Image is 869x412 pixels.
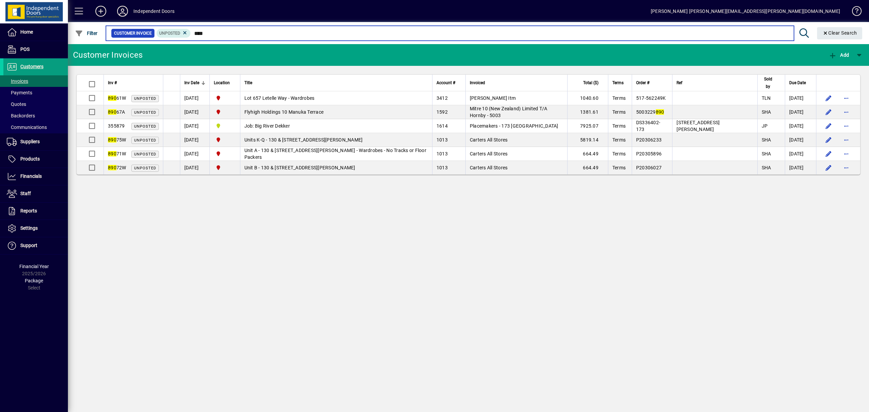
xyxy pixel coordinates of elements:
span: Backorders [7,113,35,118]
span: Communications [7,125,47,130]
span: TLN [762,95,771,101]
span: 5003229 [636,109,664,115]
button: Edit [823,93,834,104]
td: [DATE] [180,119,209,133]
div: Inv # [108,79,159,87]
span: Due Date [789,79,806,87]
span: Christchurch [214,108,236,116]
em: 890 [656,109,664,115]
span: Total ($) [583,79,598,87]
span: SHA [762,137,771,143]
a: Support [3,237,68,254]
span: Reports [20,208,37,213]
td: [DATE] [785,105,816,119]
span: Units K-Q - 130 & [STREET_ADDRESS][PERSON_NAME] [244,137,363,143]
a: Suppliers [3,133,68,150]
td: 664.49 [567,161,608,174]
td: [DATE] [180,91,209,105]
td: 1040.60 [567,91,608,105]
div: Customer Invoices [73,50,143,60]
span: 1614 [437,123,448,129]
button: More options [841,134,852,145]
div: Total ($) [572,79,605,87]
span: Payments [7,90,32,95]
span: 1013 [437,165,448,170]
button: Edit [823,134,834,145]
em: 890 [108,95,116,101]
button: Edit [823,162,834,173]
td: [DATE] [180,133,209,147]
span: Unposted [134,124,156,129]
span: Financial Year [19,264,49,269]
button: More options [841,120,852,131]
span: [PERSON_NAME] Itm [470,95,516,101]
span: Invoiced [470,79,485,87]
a: Quotes [3,98,68,110]
td: [DATE] [785,119,816,133]
span: Sold by [762,75,775,90]
button: Edit [823,120,834,131]
div: Independent Doors [133,6,174,17]
span: Quotes [7,101,26,107]
span: Location [214,79,230,87]
div: Inv Date [184,79,205,87]
a: Communications [3,121,68,133]
a: Reports [3,203,68,220]
span: Filter [75,31,98,36]
span: Products [20,156,40,162]
span: Terms [612,109,626,115]
td: [DATE] [180,161,209,174]
div: Title [244,79,428,87]
span: 517-562249K [636,95,666,101]
span: Carters All Stores [470,151,508,156]
a: POS [3,41,68,58]
span: 61W [108,95,126,101]
span: 72W [108,165,126,170]
td: [DATE] [785,161,816,174]
span: 1592 [437,109,448,115]
span: POS [20,46,30,52]
span: Timaru [214,122,236,130]
span: Unposted [134,152,156,156]
span: 75W [108,137,126,143]
span: Package [25,278,43,283]
span: Customers [20,64,43,69]
a: Settings [3,220,68,237]
span: Christchurch [214,150,236,157]
td: [DATE] [785,147,816,161]
td: 7925.07 [567,119,608,133]
span: Terms [612,123,626,129]
a: Payments [3,87,68,98]
span: Carters All Stores [470,137,508,143]
button: Profile [112,5,133,17]
span: Unposted [134,138,156,143]
span: SHA [762,151,771,156]
span: P20305896 [636,151,662,156]
span: P20306027 [636,165,662,170]
div: Location [214,79,236,87]
button: Edit [823,107,834,117]
span: Placemakers - 173 [GEOGRAPHIC_DATA] [470,123,558,129]
em: 890 [108,137,116,143]
span: 355879 [108,123,125,129]
span: Terms [612,137,626,143]
a: Products [3,151,68,168]
div: Sold by [762,75,781,90]
em: 890 [108,151,116,156]
span: Title [244,79,252,87]
span: Christchurch [214,94,236,102]
a: Invoices [3,75,68,87]
span: Unit B - 130 & [STREET_ADDRESS][PERSON_NAME] [244,165,355,170]
button: More options [841,107,852,117]
td: 1381.61 [567,105,608,119]
span: SHA [762,165,771,170]
span: Home [20,29,33,35]
span: Account # [437,79,455,87]
button: More options [841,162,852,173]
span: Terms [612,151,626,156]
button: Clear [817,27,863,39]
span: JP [762,123,768,129]
div: Invoiced [470,79,563,87]
mat-chip: Customer Invoice Status: Unposted [156,29,191,38]
td: [DATE] [180,105,209,119]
